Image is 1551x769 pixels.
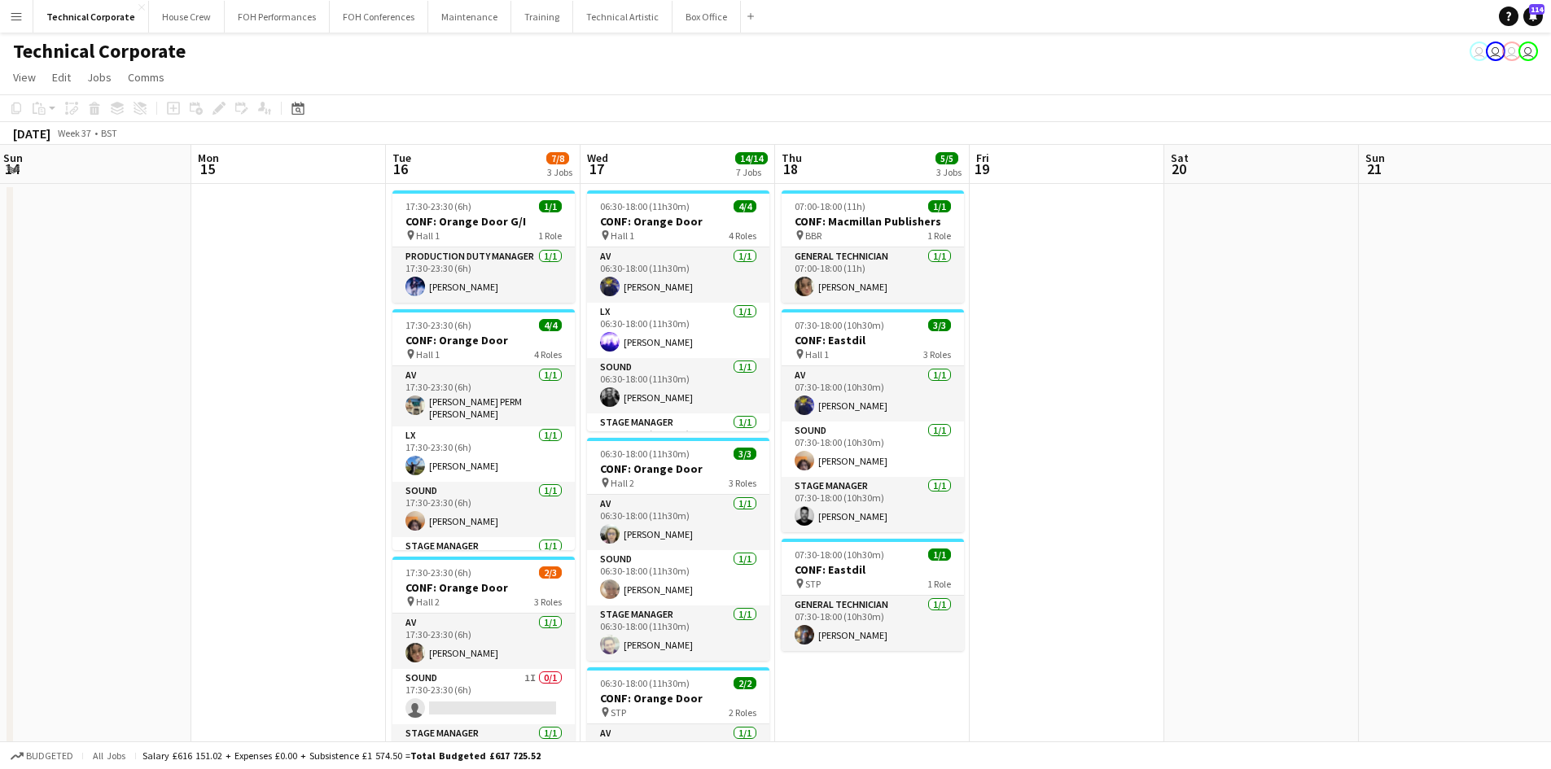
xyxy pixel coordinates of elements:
button: Training [511,1,573,33]
button: Technical Corporate [33,1,149,33]
div: Salary £616 151.02 + Expenses £0.00 + Subsistence £1 574.50 = [142,749,541,762]
a: Edit [46,67,77,88]
app-user-avatar: Liveforce Admin [1502,42,1522,61]
span: Edit [52,70,71,85]
a: Jobs [81,67,118,88]
app-user-avatar: Liveforce Admin [1518,42,1538,61]
a: View [7,67,42,88]
span: Total Budgeted £617 725.52 [410,749,541,762]
span: Comms [128,70,164,85]
h1: Technical Corporate [13,39,186,63]
span: 114 [1529,4,1544,15]
div: [DATE] [13,125,50,142]
button: Budgeted [8,747,76,765]
span: Budgeted [26,750,73,762]
app-user-avatar: Vaida Pikzirne [1470,42,1489,61]
button: FOH Performances [225,1,330,33]
a: 114 [1523,7,1543,26]
span: Week 37 [54,127,94,139]
div: BST [101,127,117,139]
button: Technical Artistic [573,1,673,33]
span: All jobs [90,749,129,762]
button: House Crew [149,1,225,33]
button: Maintenance [428,1,511,33]
button: Box Office [673,1,741,33]
span: View [13,70,36,85]
button: FOH Conferences [330,1,428,33]
span: Jobs [87,70,112,85]
app-user-avatar: Abby Hubbard [1486,42,1505,61]
a: Comms [121,67,171,88]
